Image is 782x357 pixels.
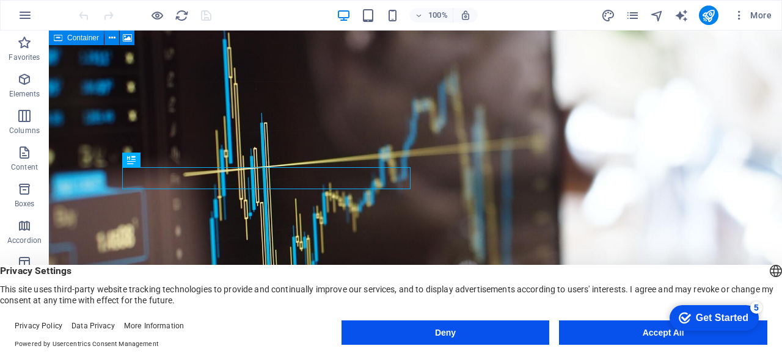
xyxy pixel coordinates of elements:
[36,13,89,24] div: Get Started
[601,8,616,23] button: design
[460,10,471,21] i: On resize automatically adjust zoom level to fit chosen device.
[15,199,35,209] p: Boxes
[601,9,615,23] i: Design (Ctrl+Alt+Y)
[174,8,189,23] button: reload
[9,126,40,135] p: Columns
[650,8,665,23] button: navigator
[150,8,164,23] button: Click here to leave preview mode and continue editing
[7,236,42,245] p: Accordion
[674,8,689,23] button: text_generator
[9,52,40,62] p: Favorites
[650,9,664,23] i: Navigator
[90,2,103,15] div: 5
[410,8,453,23] button: 100%
[67,34,99,41] span: Container
[626,9,640,23] i: Pages (Ctrl+Alt+S)
[733,9,772,21] span: More
[674,9,689,23] i: AI Writer
[9,89,40,99] p: Elements
[428,8,448,23] h6: 100%
[728,5,777,25] button: More
[10,6,99,32] div: Get Started 5 items remaining, 0% complete
[699,5,718,25] button: publish
[701,9,715,23] i: Publish
[175,9,189,23] i: Reload page
[626,8,640,23] button: pages
[11,162,38,172] p: Content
